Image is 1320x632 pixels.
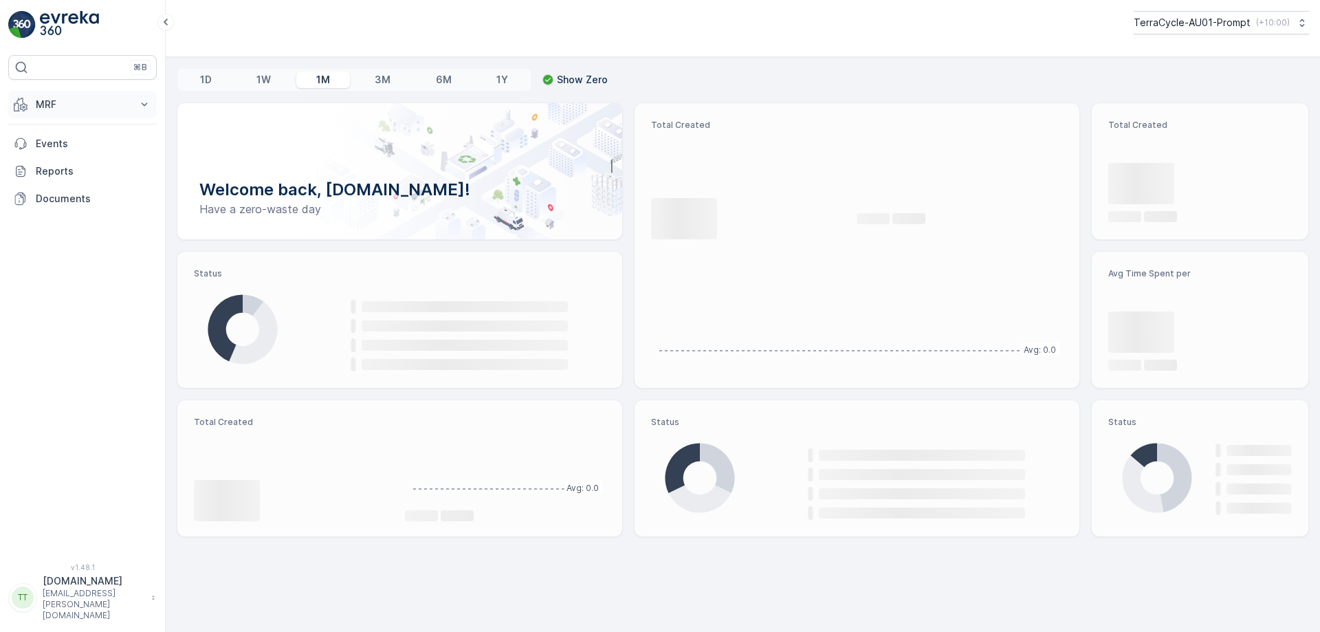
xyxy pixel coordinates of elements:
img: logo_light-DOdMpM7g.png [40,11,99,39]
p: ⌘B [133,62,147,73]
p: 3M [375,73,390,87]
p: 1Y [496,73,508,87]
p: Reports [36,164,151,178]
p: Total Created [194,417,394,428]
p: TerraCycle-AU01-Prompt [1134,16,1251,30]
a: Documents [8,185,157,213]
img: logo [8,11,36,39]
p: 6M [436,73,452,87]
p: Status [651,417,1063,428]
div: TT [12,587,34,609]
p: 1M [316,73,330,87]
a: Reports [8,157,157,185]
button: TT[DOMAIN_NAME][EMAIL_ADDRESS][PERSON_NAME][DOMAIN_NAME] [8,574,157,621]
span: v 1.48.1 [8,563,157,571]
p: Status [1108,417,1292,428]
p: MRF [36,98,129,111]
p: Show Zero [557,73,608,87]
button: TerraCycle-AU01-Prompt(+10:00) [1134,11,1309,34]
p: Welcome back, [DOMAIN_NAME]! [199,179,600,201]
p: 1W [256,73,271,87]
a: Events [8,130,157,157]
p: 1D [200,73,212,87]
p: Avg Time Spent per [1108,268,1292,279]
button: MRF [8,91,157,118]
p: ( +10:00 ) [1256,17,1290,28]
p: Have a zero-waste day [199,201,600,217]
p: Total Created [1108,120,1292,131]
p: [DOMAIN_NAME] [43,574,144,588]
p: Total Created [651,120,1063,131]
p: Documents [36,192,151,206]
p: [EMAIL_ADDRESS][PERSON_NAME][DOMAIN_NAME] [43,588,144,621]
p: Events [36,137,151,151]
p: Status [194,268,606,279]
